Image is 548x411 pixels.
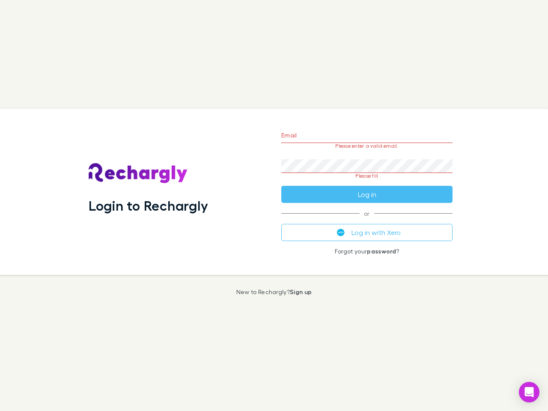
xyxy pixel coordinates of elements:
a: password [367,247,396,255]
a: Sign up [290,288,312,295]
p: Please enter a valid email. [281,143,453,149]
p: New to Rechargly? [236,289,312,295]
p: Please fill [281,173,453,179]
button: Log in with Xero [281,224,453,241]
img: Xero's logo [337,229,345,236]
img: Rechargly's Logo [89,163,188,184]
span: or [281,213,453,214]
button: Log in [281,186,453,203]
div: Open Intercom Messenger [519,382,539,402]
h1: Login to Rechargly [89,197,208,214]
p: Forgot your ? [281,248,453,255]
